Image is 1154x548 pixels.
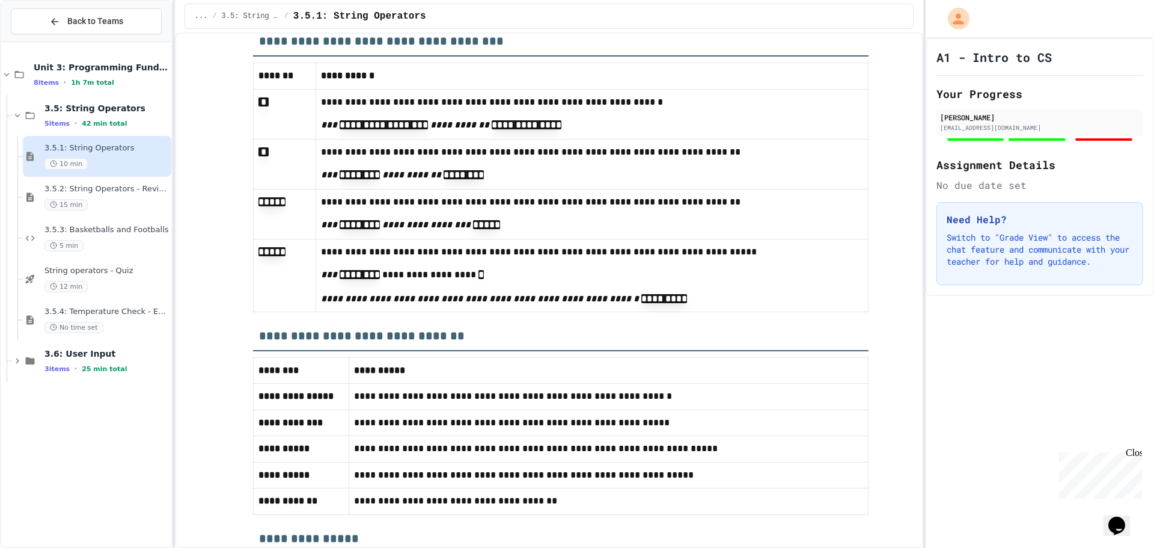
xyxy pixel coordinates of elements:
span: 3.5.1: String Operators [44,143,169,153]
span: 5 min [44,240,84,251]
span: 42 min total [82,120,127,128]
span: 1h 7m total [71,79,114,87]
span: 3.5: String Operators [222,11,279,21]
span: / [284,11,288,21]
div: [EMAIL_ADDRESS][DOMAIN_NAME] [940,123,1140,132]
span: 12 min [44,281,88,292]
span: 10 min [44,158,88,170]
h3: Need Help? [947,212,1133,227]
span: 25 min total [82,365,127,373]
span: No time set [44,322,103,333]
iframe: chat widget [1104,500,1142,536]
h2: Your Progress [936,85,1143,102]
div: [PERSON_NAME] [940,112,1140,123]
div: My Account [935,5,972,32]
span: 5 items [44,120,70,128]
span: ... [195,11,208,21]
h2: Assignment Details [936,156,1143,173]
span: 8 items [34,79,59,87]
span: 3.5.3: Basketballs and Footballs [44,225,169,235]
span: 15 min [44,199,88,211]
iframe: chat widget [1054,448,1142,499]
span: 3.5.2: String Operators - Review [44,184,169,194]
span: / [212,11,216,21]
span: • [64,78,66,87]
span: Back to Teams [67,15,123,28]
span: 3.5.4: Temperature Check - Exit Ticket [44,307,169,317]
span: 3.5: String Operators [44,103,169,114]
span: 3.5.1: String Operators [293,9,426,23]
div: No due date set [936,178,1143,192]
span: • [75,364,77,374]
span: 3.6: User Input [44,348,169,359]
span: 3 items [44,365,70,373]
span: • [75,119,77,128]
button: Back to Teams [11,8,162,34]
span: Unit 3: Programming Fundamentals [34,62,169,73]
div: Chat with us now!Close [5,5,83,76]
p: Switch to "Grade View" to access the chat feature and communicate with your teacher for help and ... [947,232,1133,268]
h1: A1 - Intro to CS [936,49,1052,66]
span: String operators - Quiz [44,266,169,276]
